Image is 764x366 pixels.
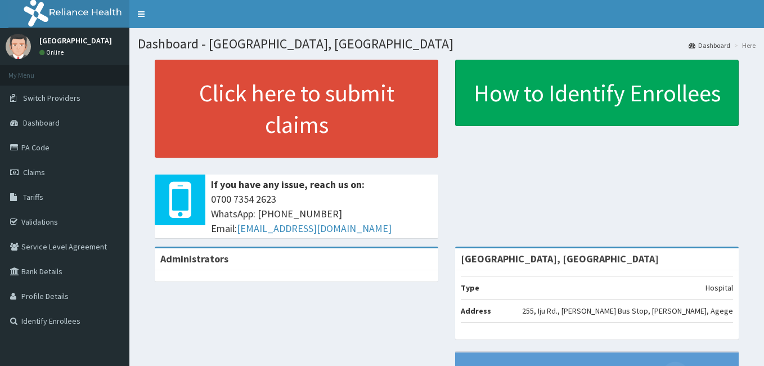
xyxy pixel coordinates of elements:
[731,41,756,50] li: Here
[689,41,730,50] a: Dashboard
[461,252,659,265] strong: [GEOGRAPHIC_DATA], [GEOGRAPHIC_DATA]
[39,37,112,44] p: [GEOGRAPHIC_DATA]
[160,252,228,265] b: Administrators
[211,192,433,235] span: 0700 7354 2623 WhatsApp: [PHONE_NUMBER] Email:
[461,283,479,293] b: Type
[461,306,491,316] b: Address
[23,93,80,103] span: Switch Providers
[138,37,756,51] h1: Dashboard - [GEOGRAPHIC_DATA], [GEOGRAPHIC_DATA]
[23,192,43,202] span: Tariffs
[211,178,365,191] b: If you have any issue, reach us on:
[23,118,60,128] span: Dashboard
[237,222,392,235] a: [EMAIL_ADDRESS][DOMAIN_NAME]
[522,305,733,316] p: 255, Iju Rd., [PERSON_NAME] Bus Stop, [PERSON_NAME], Agege
[23,167,45,177] span: Claims
[39,48,66,56] a: Online
[705,282,733,293] p: Hospital
[155,60,438,158] a: Click here to submit claims
[455,60,739,126] a: How to Identify Enrollees
[6,34,31,59] img: User Image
